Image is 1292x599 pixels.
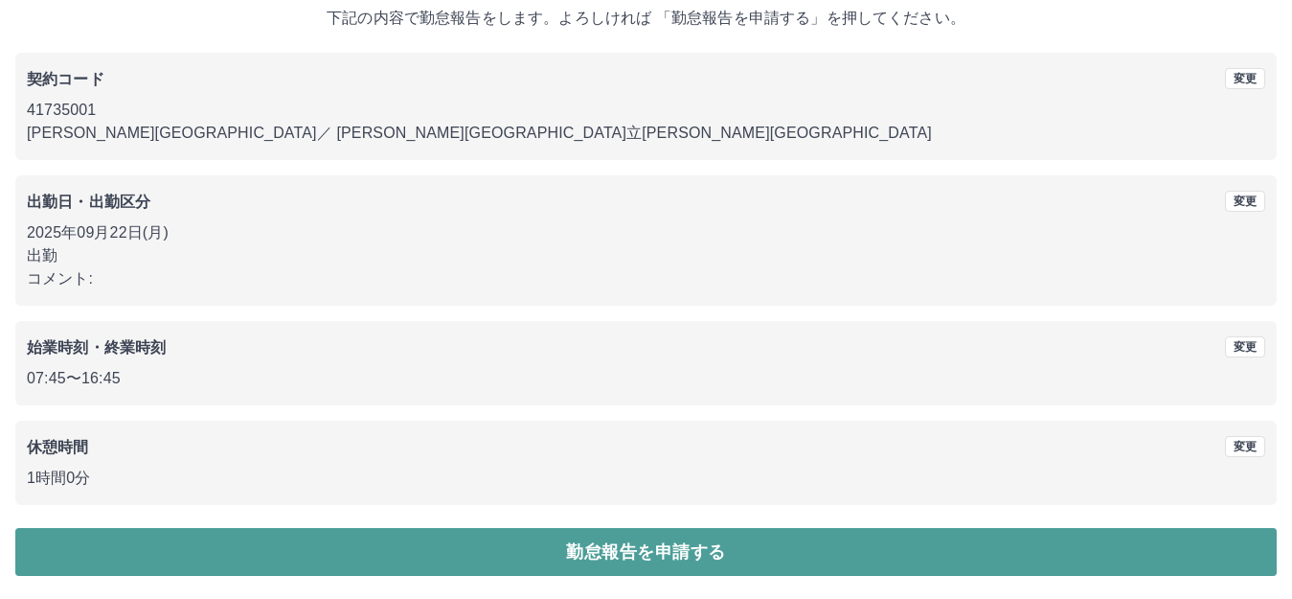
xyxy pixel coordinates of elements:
p: 07:45 〜 16:45 [27,367,1265,390]
p: 出勤 [27,244,1265,267]
b: 出勤日・出勤区分 [27,194,150,210]
p: [PERSON_NAME][GEOGRAPHIC_DATA] ／ [PERSON_NAME][GEOGRAPHIC_DATA]立[PERSON_NAME][GEOGRAPHIC_DATA] [27,122,1265,145]
p: 2025年09月22日(月) [27,221,1265,244]
button: 変更 [1225,436,1265,457]
p: 1時間0分 [27,467,1265,490]
p: 下記の内容で勤怠報告をします。よろしければ 「勤怠報告を申請する」を押してください。 [15,7,1277,30]
button: 変更 [1225,191,1265,212]
b: 始業時刻・終業時刻 [27,339,166,356]
button: 変更 [1225,336,1265,357]
b: 契約コード [27,71,104,87]
b: 休憩時間 [27,439,89,455]
p: 41735001 [27,99,1265,122]
p: コメント: [27,267,1265,290]
button: 変更 [1225,68,1265,89]
button: 勤怠報告を申請する [15,528,1277,576]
